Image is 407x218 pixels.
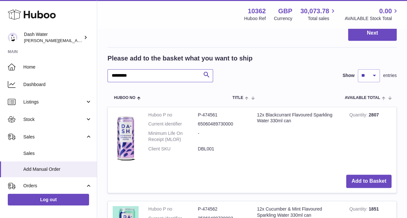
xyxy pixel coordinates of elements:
dd: - [198,130,247,143]
span: Home [23,64,92,70]
button: Add to Basket [346,175,391,188]
span: Orders [23,183,85,189]
dd: 65060489730000 [198,121,247,127]
dt: Huboo P no [148,112,198,118]
dt: Current identifier [148,121,198,127]
span: entries [383,72,397,79]
button: Next [348,26,397,41]
img: james@dash-water.com [8,33,17,42]
dd: P-474562 [198,206,247,212]
dd: DBL001 [198,146,247,152]
a: 0.00 AVAILABLE Stock Total [345,7,399,22]
a: Log out [8,194,89,205]
span: Title [232,96,243,100]
div: Dash Water [24,31,82,44]
a: 30,073.78 Total sales [300,7,336,22]
span: Dashboard [23,82,92,88]
span: Total sales [308,16,336,22]
span: Add Manual Order [23,166,92,172]
strong: GBP [278,7,292,16]
span: 30,073.78 [300,7,329,16]
td: 2807 [345,107,396,170]
span: 0.00 [379,7,392,16]
strong: Quantity [349,112,369,119]
span: Sales [23,134,85,140]
span: AVAILABLE Total [345,96,380,100]
label: Show [343,72,355,79]
span: [PERSON_NAME][EMAIL_ADDRESS][DOMAIN_NAME] [24,38,130,43]
dd: P-474561 [198,112,247,118]
td: 12x Blackcurrant Flavoured Sparkling Water 330ml can [252,107,345,170]
h2: Please add to the basket what you want to ship [107,54,253,63]
strong: 10362 [248,7,266,16]
span: Sales [23,150,92,157]
div: Currency [274,16,292,22]
span: Listings [23,99,85,105]
span: Huboo no [114,96,135,100]
dt: Minimum Life On Receipt (MLOR) [148,130,198,143]
div: Huboo Ref [244,16,266,22]
span: AVAILABLE Stock Total [345,16,399,22]
img: 12x Blackcurrant Flavoured Sparkling Water 330ml can [113,112,139,164]
span: Stock [23,116,85,123]
dt: Huboo P no [148,206,198,212]
strong: Quantity [349,206,369,213]
dt: Client SKU [148,146,198,152]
